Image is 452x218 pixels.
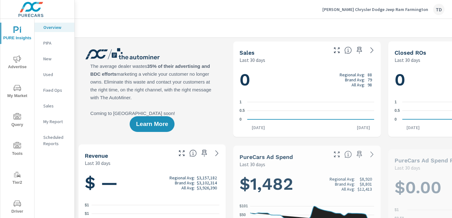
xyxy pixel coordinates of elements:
text: 1 [395,100,397,104]
p: [DATE] [352,124,374,131]
p: New [43,56,69,62]
p: All Avg: [352,82,365,87]
button: Learn More [130,116,174,132]
text: $101 [239,204,248,209]
span: Tools [2,142,32,157]
p: My Report [43,118,69,125]
h5: Revenue [85,152,108,159]
text: 0.5 [239,108,245,113]
span: My Market [2,84,32,100]
a: See more details in report [367,150,377,160]
p: $3,157,182 [197,175,217,180]
h5: Closed ROs [395,49,426,56]
p: Regional Avg: [330,176,355,181]
p: Brand Avg: [345,77,365,82]
text: $1 [85,211,89,216]
text: 0.5 [395,108,400,113]
div: My Report [35,117,74,126]
div: PIPA [35,38,74,48]
button: Make Fullscreen [177,148,187,158]
p: $3,102,314 [197,180,217,185]
p: [DATE] [402,124,424,131]
p: Fixed Ops [43,87,69,93]
div: Fixed Ops [35,85,74,95]
p: Overview [43,24,69,30]
div: TD [433,4,444,15]
h5: Sales [239,49,255,56]
span: Query [2,113,32,128]
p: Brand Avg: [335,181,355,186]
text: 0 [395,117,397,122]
p: Last 30 days [239,56,265,64]
p: All Avg: [181,185,195,190]
div: New [35,54,74,63]
p: $3,926,390 [197,185,217,190]
p: Used [43,71,69,78]
span: Total sales revenue over the selected date range. [Source: This data is sourced from the dealer’s... [189,150,197,157]
p: All Avg: [342,186,355,191]
p: Last 30 days [395,56,420,64]
p: $8,920 [360,176,372,181]
p: Last 30 days [85,159,110,167]
button: Make Fullscreen [332,45,342,55]
h1: 0 [239,69,374,90]
div: Used [35,70,74,79]
span: Save this to your personalized report [199,148,209,158]
p: [DATE] [247,124,269,131]
p: Regional Avg: [169,175,195,180]
p: Brand Avg: [175,180,195,185]
p: PIPA [43,40,69,46]
p: $8,801 [360,181,372,186]
h1: $1,482 [239,173,374,194]
div: Scheduled Reports [35,133,74,148]
p: [PERSON_NAME] Chrysler Dodge Jeep Ram Farmington [322,7,428,12]
div: Sales [35,101,74,111]
p: Scheduled Reports [43,134,69,147]
p: Sales [43,103,69,109]
h5: PureCars Ad Spend [239,154,293,160]
text: 1 [239,100,242,104]
span: PURE Insights [2,26,32,42]
span: Save this to your personalized report [354,150,364,160]
text: $50 [239,213,246,217]
span: Driver [2,200,32,215]
span: Number of vehicles sold by the dealership over the selected date range. [Source: This data is sou... [344,46,352,54]
p: 98 [368,82,372,87]
span: Advertise [2,55,32,71]
p: 79 [368,77,372,82]
h1: $ — [85,172,219,193]
div: Overview [35,23,74,32]
a: See more details in report [367,45,377,55]
p: Last 30 days [239,161,265,168]
span: Save this to your personalized report [354,45,364,55]
p: Last 30 days [395,164,420,172]
span: Total cost of media for all PureCars channels for the selected dealership group over the selected... [344,151,352,158]
p: $12,413 [358,186,372,191]
text: 0 [239,117,242,122]
span: Learn More [136,121,168,127]
p: 88 [368,72,372,77]
span: Tier2 [2,171,32,186]
button: Make Fullscreen [332,150,342,160]
text: $1 [395,208,399,212]
text: $1 [85,203,89,207]
p: Regional Avg: [340,72,365,77]
a: See more details in report [212,148,222,158]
